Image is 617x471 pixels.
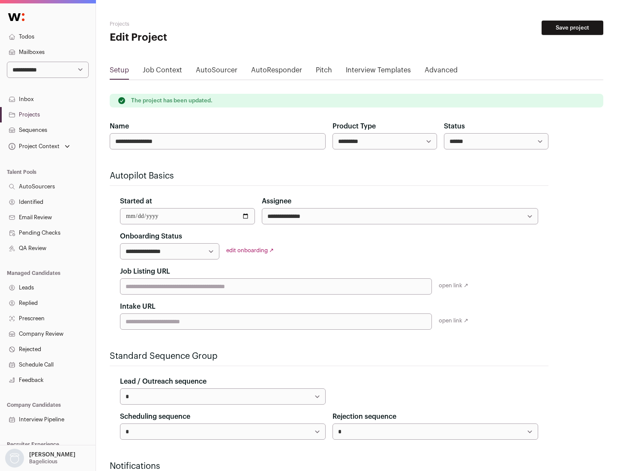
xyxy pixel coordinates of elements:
a: Setup [110,65,129,79]
img: Wellfound [3,9,29,26]
label: Scheduling sequence [120,411,190,422]
p: The project has been updated. [131,97,213,104]
h1: Edit Project [110,31,274,45]
a: Advanced [425,65,458,79]
label: Assignee [262,196,291,206]
label: Product Type [332,121,376,131]
label: Onboarding Status [120,231,182,241]
p: Bagelicious [29,458,57,465]
h2: Projects [110,21,274,27]
label: Intake URL [120,301,156,312]
img: nopic.png [5,449,24,468]
a: Interview Templates [346,65,411,79]
label: Status [444,121,465,131]
a: edit onboarding ↗ [226,247,274,253]
button: Open dropdown [3,449,77,468]
label: Job Listing URL [120,266,170,277]
a: AutoResponder [251,65,302,79]
a: Job Context [143,65,182,79]
label: Lead / Outreach sequence [120,376,207,387]
button: Save project [542,21,603,35]
a: AutoSourcer [196,65,237,79]
h2: Autopilot Basics [110,170,548,182]
label: Started at [120,196,152,206]
a: Pitch [316,65,332,79]
h2: Standard Sequence Group [110,350,548,362]
label: Rejection sequence [332,411,396,422]
p: [PERSON_NAME] [29,451,75,458]
div: Project Context [7,143,60,150]
label: Name [110,121,129,131]
button: Open dropdown [7,140,72,152]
